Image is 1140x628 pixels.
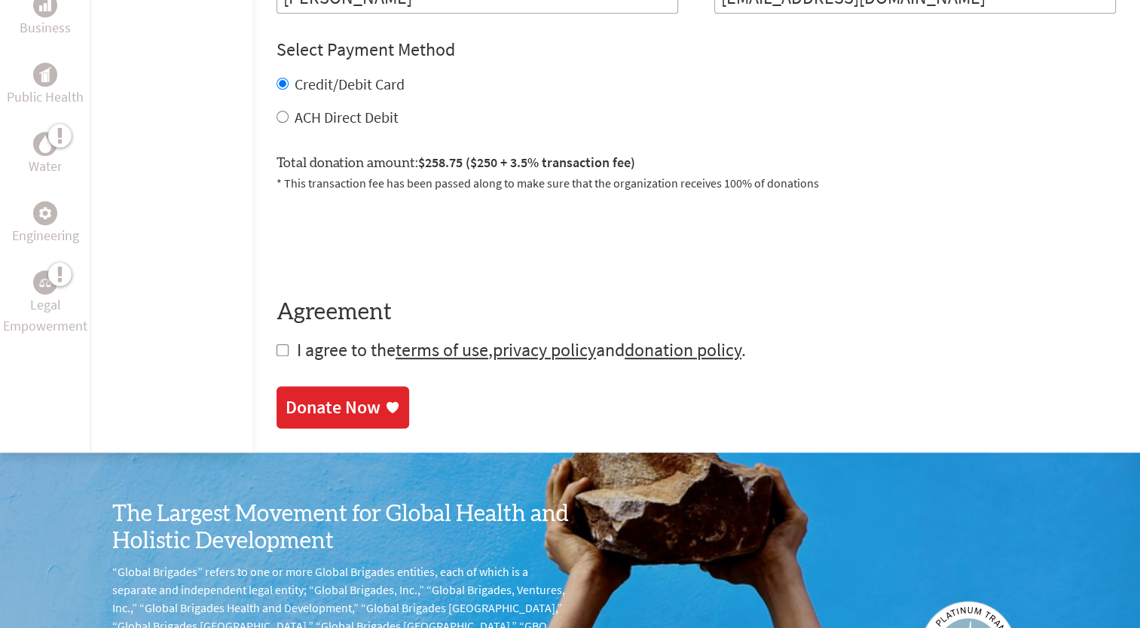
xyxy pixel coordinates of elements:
p: Public Health [7,87,84,108]
img: Legal Empowerment [39,278,51,287]
h3: The Largest Movement for Global Health and Holistic Development [112,501,570,555]
span: I agree to the , and . [297,338,746,361]
a: Donate Now [277,386,409,428]
img: Public Health [39,67,51,82]
div: Public Health [33,62,57,87]
img: Water [39,136,51,153]
img: Engineering [39,207,51,219]
div: Legal Empowerment [33,270,57,294]
div: Engineering [33,201,57,225]
h4: Agreement [277,299,1116,326]
div: Donate Now [286,395,381,419]
p: Water [29,156,62,177]
label: Credit/Debit Card [295,75,405,93]
p: * This transaction fee has been passed along to make sure that the organization receives 100% of ... [277,174,1116,192]
p: Business [20,17,71,38]
a: privacy policy [493,338,596,361]
a: EngineeringEngineering [12,201,79,246]
div: Water [33,132,57,156]
h4: Select Payment Method [277,38,1116,62]
p: Engineering [12,225,79,246]
a: Legal EmpowermentLegal Empowerment [3,270,87,337]
a: Public HealthPublic Health [7,62,84,108]
a: WaterWater [29,132,62,177]
a: donation policy [625,338,741,361]
span: $258.75 ($250 + 3.5% transaction fee) [418,154,635,171]
label: ACH Direct Debit [295,108,399,127]
iframe: reCAPTCHA [277,210,506,269]
a: terms of use [396,338,488,361]
p: Legal Empowerment [3,294,87,337]
label: Total donation amount: [277,152,635,174]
